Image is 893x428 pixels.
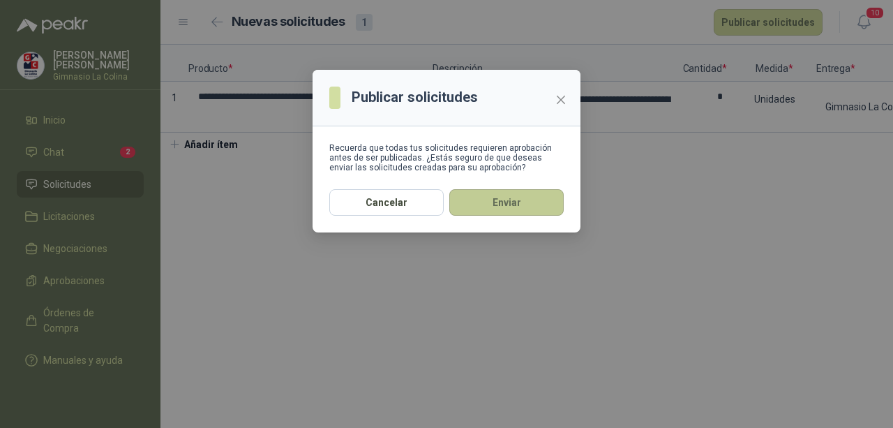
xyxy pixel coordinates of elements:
span: close [555,94,566,105]
button: Cancelar [329,189,444,216]
button: Close [550,89,572,111]
button: Enviar [449,189,564,216]
div: Recuerda que todas tus solicitudes requieren aprobación antes de ser publicadas. ¿Estás seguro de... [329,143,564,172]
h3: Publicar solicitudes [352,87,478,108]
